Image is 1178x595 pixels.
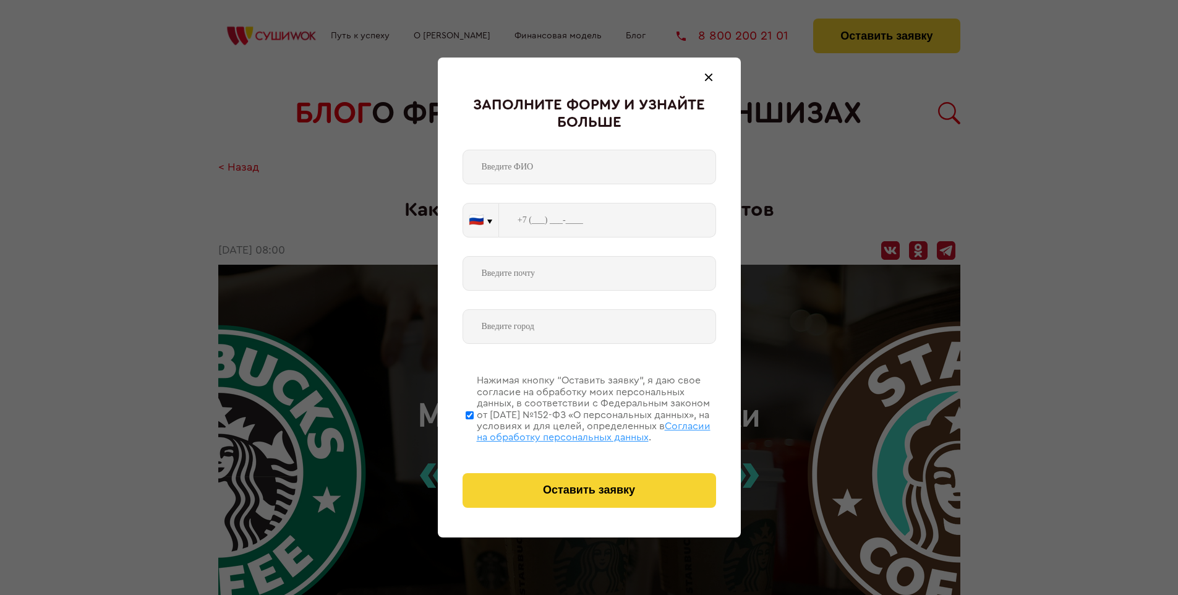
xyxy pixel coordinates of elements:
span: Согласии на обработку персональных данных [477,421,711,442]
div: Заполните форму и узнайте больше [463,97,716,131]
button: 🇷🇺 [463,203,498,237]
div: Нажимая кнопку “Оставить заявку”, я даю свое согласие на обработку моих персональных данных, в со... [477,375,716,443]
input: Введите город [463,309,716,344]
input: Введите почту [463,256,716,291]
input: +7 (___) ___-____ [499,203,716,238]
input: Введите ФИО [463,150,716,184]
button: Оставить заявку [463,473,716,508]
